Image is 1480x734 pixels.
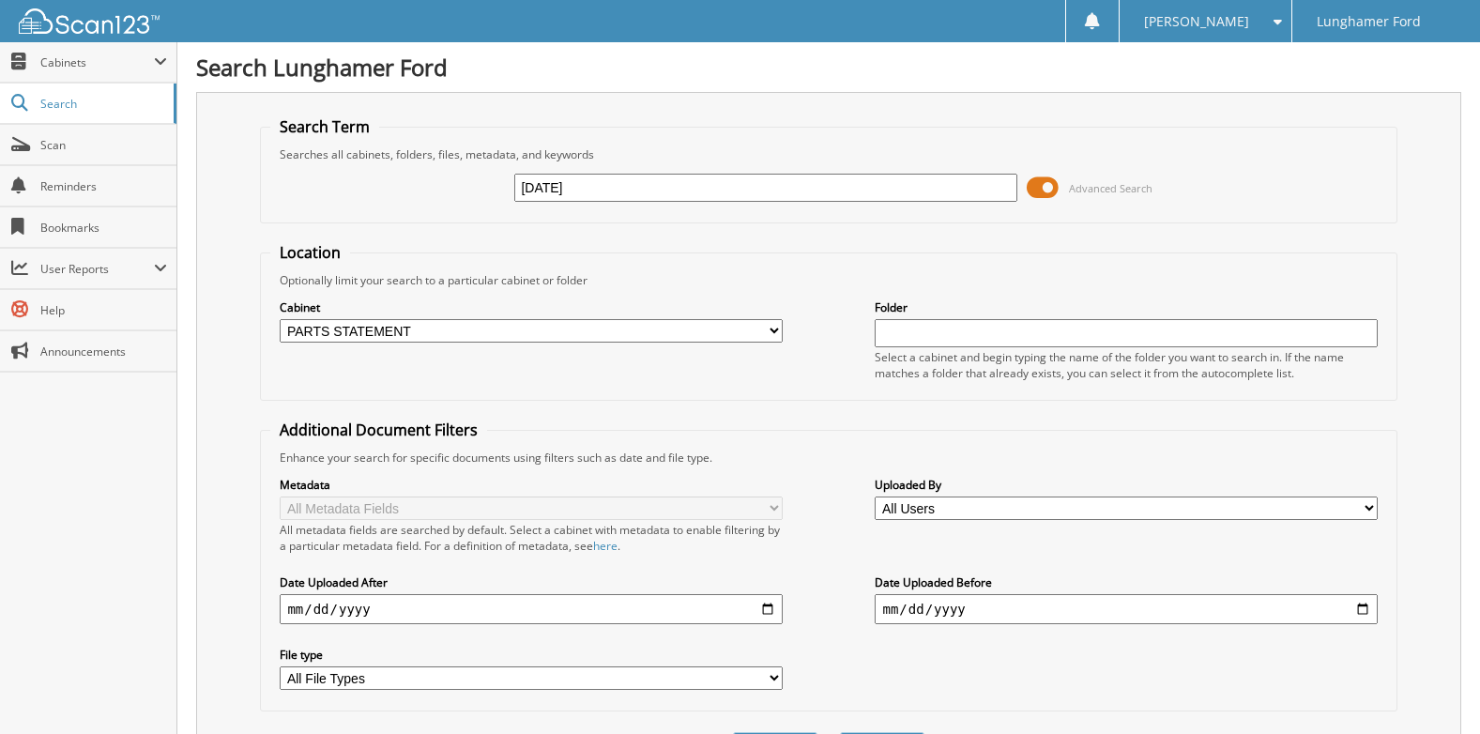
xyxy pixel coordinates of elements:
[875,594,1377,624] input: end
[280,574,782,590] label: Date Uploaded After
[40,137,167,153] span: Scan
[270,242,350,263] legend: Location
[40,261,154,277] span: User Reports
[593,538,618,554] a: here
[270,272,1386,288] div: Optionally limit your search to a particular cabinet or folder
[270,146,1386,162] div: Searches all cabinets, folders, files, metadata, and keywords
[196,52,1461,83] h1: Search Lunghamer Ford
[40,54,154,70] span: Cabinets
[1069,181,1152,195] span: Advanced Search
[280,594,782,624] input: start
[875,299,1377,315] label: Folder
[270,420,487,440] legend: Additional Document Filters
[40,302,167,318] span: Help
[875,574,1377,590] label: Date Uploaded Before
[40,220,167,236] span: Bookmarks
[280,647,782,663] label: File type
[19,8,160,34] img: scan123-logo-white.svg
[875,477,1377,493] label: Uploaded By
[280,477,782,493] label: Metadata
[875,349,1377,381] div: Select a cabinet and begin typing the name of the folder you want to search in. If the name match...
[40,178,167,194] span: Reminders
[280,299,782,315] label: Cabinet
[1144,16,1249,27] span: [PERSON_NAME]
[280,522,782,554] div: All metadata fields are searched by default. Select a cabinet with metadata to enable filtering b...
[1317,16,1421,27] span: Lunghamer Ford
[40,96,164,112] span: Search
[270,450,1386,466] div: Enhance your search for specific documents using filters such as date and file type.
[40,344,167,359] span: Announcements
[270,116,379,137] legend: Search Term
